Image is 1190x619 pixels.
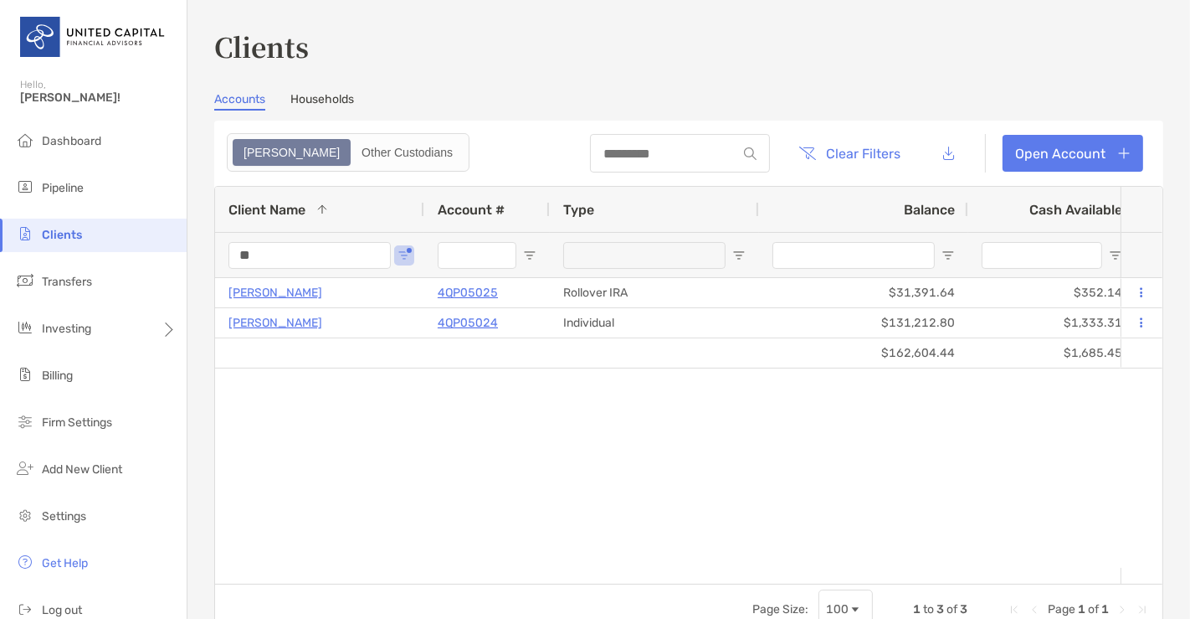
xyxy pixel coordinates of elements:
span: of [946,602,957,616]
span: [PERSON_NAME]! [20,90,177,105]
div: Previous Page [1028,603,1041,616]
input: Client Name Filter Input [228,242,391,269]
div: $1,685.45 [968,338,1136,368]
button: Clear Filters [787,135,914,172]
div: 100 [826,602,849,616]
div: Rollover IRA [550,278,759,307]
button: Open Filter Menu [398,249,411,262]
img: pipeline icon [15,177,35,197]
span: 1 [913,602,921,616]
a: Open Account [1003,135,1143,172]
span: Settings [42,509,86,524]
img: transfers icon [15,271,35,291]
span: Get Help [42,556,88,570]
span: of [1088,602,1099,616]
span: Add New Client [42,462,122,477]
img: billing icon [15,364,35,384]
span: 1 [1078,602,1085,616]
div: $131,212.80 [759,308,968,338]
a: 4QP05025 [438,282,498,303]
span: to [923,602,934,616]
input: Account # Filter Input [438,242,516,269]
div: Page Size: [752,602,808,616]
div: $352.14 [968,278,1136,307]
span: Type [563,202,594,218]
img: add_new_client icon [15,458,35,478]
button: Open Filter Menu [941,249,955,262]
img: get-help icon [15,552,35,572]
button: Open Filter Menu [523,249,536,262]
span: Investing [42,322,91,336]
div: First Page [1008,603,1021,616]
span: Dashboard [42,134,101,148]
div: Other Custodians [352,141,462,164]
a: [PERSON_NAME] [228,282,322,303]
a: [PERSON_NAME] [228,312,322,333]
img: United Capital Logo [20,7,167,67]
a: 4QP05024 [438,312,498,333]
span: Balance [904,202,955,218]
span: Firm Settings [42,415,112,430]
img: logout icon [15,599,35,619]
div: Next Page [1116,603,1129,616]
a: Households [290,92,354,111]
span: Transfers [42,275,92,289]
img: clients icon [15,224,35,244]
img: firm-settings icon [15,411,35,431]
span: Clients [42,228,82,242]
button: Open Filter Menu [1109,249,1122,262]
span: 3 [960,602,967,616]
span: 1 [1101,602,1109,616]
div: segmented control [227,133,469,172]
button: Open Filter Menu [732,249,746,262]
span: Billing [42,369,73,383]
span: Client Name [228,202,305,218]
img: settings icon [15,505,35,525]
div: Last Page [1136,603,1149,616]
input: Balance Filter Input [772,242,935,269]
img: investing icon [15,317,35,338]
a: Accounts [214,92,265,111]
div: $31,391.64 [759,278,968,307]
span: Page [1048,602,1075,616]
span: Log out [42,603,82,617]
span: Account # [438,202,505,218]
img: dashboard icon [15,130,35,150]
div: $162,604.44 [759,338,968,368]
img: input icon [744,147,757,160]
span: Cash Available [1029,202,1122,218]
h3: Clients [214,27,1163,65]
div: Zoe [234,141,349,164]
span: 3 [936,602,944,616]
div: Individual [550,308,759,338]
span: Pipeline [42,181,84,195]
input: Cash Available Filter Input [982,242,1102,269]
div: $1,333.31 [968,308,1136,338]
